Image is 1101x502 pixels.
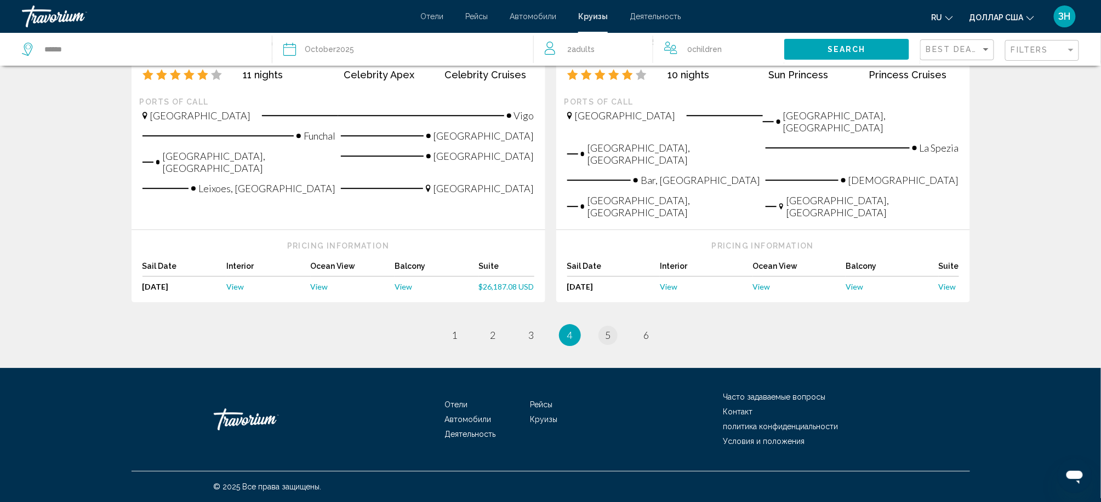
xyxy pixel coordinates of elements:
[452,329,458,341] span: 1
[630,12,681,21] a: Деятельность
[214,403,323,436] a: Травориум
[142,282,227,291] div: [DATE]
[445,415,492,424] font: Автомобили
[226,262,311,276] div: Interior
[433,130,534,142] span: [GEOGRAPHIC_DATA]
[304,130,335,142] span: Funchal
[723,393,826,401] a: Часто задаваемые вопросы
[660,262,753,276] div: Interior
[344,69,433,80] div: Celebrity Apex
[753,282,846,291] a: View
[1051,5,1079,28] button: Меню пользователя
[395,262,479,276] div: Balcony
[668,69,757,80] div: 10 nights
[926,45,991,55] mat-select: Sort by
[568,42,595,57] span: 2
[869,69,959,80] div: Princess Cruises
[514,109,534,122] span: Vigo
[753,262,846,276] div: Ocean View
[305,45,336,54] span: October
[567,241,959,251] div: Pricing Information
[920,142,959,154] span: La Spezia
[530,400,552,409] a: Рейсы
[786,194,959,218] span: [GEOGRAPHIC_DATA], [GEOGRAPHIC_DATA]
[848,174,959,186] span: [DEMOGRAPHIC_DATA]
[243,69,333,80] div: 11 nights
[1005,39,1079,62] button: Filter
[395,282,412,291] span: View
[1057,458,1092,493] iframe: Кнопка запуска окна обмена сообщениями
[660,282,677,291] span: View
[226,282,244,291] span: View
[567,262,660,276] div: Sail Date
[479,282,534,291] a: $26,187.08 USD
[660,282,753,291] a: View
[567,282,660,291] div: [DATE]
[567,329,573,341] span: 4
[939,262,959,276] div: Suite
[768,69,858,80] div: Sun Princess
[162,150,335,174] span: [GEOGRAPHIC_DATA],[GEOGRAPHIC_DATA]
[142,241,534,251] div: Pricing Information
[572,45,595,54] span: Adults
[529,329,534,341] span: 3
[926,45,984,54] span: Best Deals
[606,329,611,341] span: 5
[226,282,311,291] a: View
[783,109,959,134] span: [GEOGRAPHIC_DATA], [GEOGRAPHIC_DATA]
[214,482,322,491] font: © 2025 Все права защищены.
[465,12,488,21] a: Рейсы
[420,12,443,21] a: Отели
[644,329,649,341] span: 6
[311,282,328,291] span: View
[939,282,956,291] span: View
[723,407,753,416] a: Контакт
[578,12,608,21] a: Круизы
[444,69,534,80] div: Celebrity Cruises
[1059,10,1071,22] font: ЗН
[932,9,953,25] button: Изменить язык
[846,282,939,291] a: View
[753,282,771,291] span: View
[305,42,354,57] div: 2025
[723,437,805,446] a: Условия и положения
[587,142,760,166] span: [GEOGRAPHIC_DATA], [GEOGRAPHIC_DATA]
[510,12,556,21] a: Автомобили
[932,13,943,22] font: ru
[445,430,496,438] a: Деятельность
[969,9,1034,25] button: Изменить валюту
[939,282,959,291] a: View
[142,262,227,276] div: Sail Date
[530,415,557,424] a: Круизы
[433,182,534,194] span: [GEOGRAPHIC_DATA]
[564,97,962,107] div: Ports of call
[575,109,676,122] span: [GEOGRAPHIC_DATA]
[445,400,468,409] a: Отели
[723,422,838,431] a: политика конфиденциальности
[22,5,409,27] a: Травориум
[283,33,522,66] button: October2025
[1011,45,1048,54] span: Filters
[150,109,251,122] span: [GEOGRAPHIC_DATA]
[846,262,939,276] div: Balcony
[641,174,760,186] span: Bar, [GEOGRAPHIC_DATA]
[198,182,335,194] span: Leixoes, [GEOGRAPHIC_DATA]
[132,324,970,346] ul: Pagination
[479,262,534,276] div: Suite
[311,262,395,276] div: Ocean View
[828,45,866,54] span: Search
